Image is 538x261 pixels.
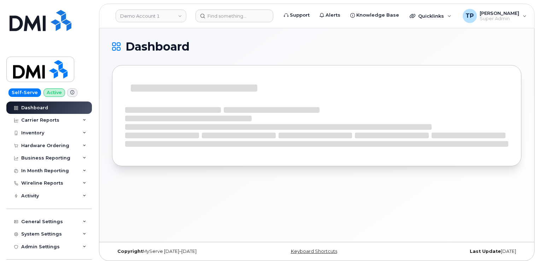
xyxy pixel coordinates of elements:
[125,41,189,52] span: Dashboard
[385,249,521,254] div: [DATE]
[117,249,143,254] strong: Copyright
[112,249,248,254] div: MyServe [DATE]–[DATE]
[470,249,501,254] strong: Last Update
[291,249,337,254] a: Keyboard Shortcuts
